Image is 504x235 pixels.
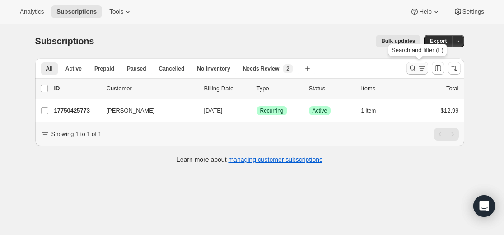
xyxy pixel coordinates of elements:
[104,5,138,18] button: Tools
[35,36,94,46] span: Subscriptions
[51,5,102,18] button: Subscriptions
[197,65,230,72] span: No inventory
[406,62,428,75] button: Search and filter results
[177,155,322,164] p: Learn more about
[54,106,99,115] p: 17750425773
[257,84,302,93] div: Type
[127,65,146,72] span: Paused
[429,38,447,45] span: Export
[54,104,459,117] div: 17750425773[PERSON_NAME][DATE]SuccessRecurringSuccessActive1 item$12.99
[204,107,223,114] span: [DATE]
[94,65,114,72] span: Prepaid
[260,107,284,114] span: Recurring
[101,103,191,118] button: [PERSON_NAME]
[448,5,490,18] button: Settings
[309,84,354,93] p: Status
[159,65,185,72] span: Cancelled
[109,8,123,15] span: Tools
[107,106,155,115] span: [PERSON_NAME]
[376,35,420,47] button: Bulk updates
[107,84,197,93] p: Customer
[419,8,431,15] span: Help
[54,84,99,93] p: ID
[286,65,289,72] span: 2
[54,84,459,93] div: IDCustomerBilling DateTypeStatusItemsTotal
[313,107,327,114] span: Active
[462,8,484,15] span: Settings
[441,107,459,114] span: $12.99
[434,128,459,141] nav: Pagination
[56,8,97,15] span: Subscriptions
[14,5,49,18] button: Analytics
[361,107,376,114] span: 1 item
[381,38,415,45] span: Bulk updates
[65,65,82,72] span: Active
[51,130,102,139] p: Showing 1 to 1 of 1
[405,5,446,18] button: Help
[446,84,458,93] p: Total
[300,62,315,75] button: Create new view
[361,84,406,93] div: Items
[473,195,495,217] div: Open Intercom Messenger
[204,84,249,93] p: Billing Date
[228,156,322,163] a: managing customer subscriptions
[448,62,461,75] button: Sort the results
[432,62,444,75] button: Customize table column order and visibility
[424,35,452,47] button: Export
[20,8,44,15] span: Analytics
[361,104,386,117] button: 1 item
[46,65,53,72] span: All
[243,65,280,72] span: Needs Review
